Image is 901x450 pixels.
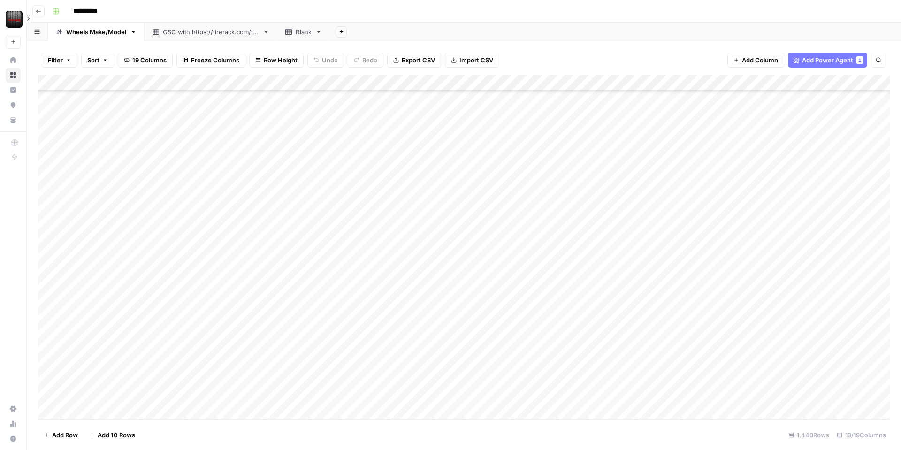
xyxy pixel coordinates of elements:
[6,8,21,31] button: Workspace: Tire Rack
[362,55,377,65] span: Redo
[163,27,259,37] div: GSC with [URL][DOMAIN_NAME]
[348,53,383,68] button: Redo
[98,430,135,440] span: Add 10 Rows
[52,430,78,440] span: Add Row
[87,55,99,65] span: Sort
[6,98,21,113] a: Opportunities
[176,53,245,68] button: Freeze Columns
[6,11,23,28] img: Tire Rack Logo
[6,416,21,431] a: Usage
[48,23,145,41] a: Wheels Make/Model
[6,113,21,128] a: Your Data
[145,23,277,41] a: GSC with [URL][DOMAIN_NAME]
[856,56,863,64] div: 1
[81,53,114,68] button: Sort
[6,83,21,98] a: Insights
[858,56,861,64] span: 1
[84,427,141,442] button: Add 10 Rows
[191,55,239,65] span: Freeze Columns
[277,23,330,41] a: Blank
[6,401,21,416] a: Settings
[727,53,784,68] button: Add Column
[307,53,344,68] button: Undo
[459,55,493,65] span: Import CSV
[6,53,21,68] a: Home
[296,27,312,37] div: Blank
[322,55,338,65] span: Undo
[38,427,84,442] button: Add Row
[387,53,441,68] button: Export CSV
[788,53,867,68] button: Add Power Agent1
[6,431,21,446] button: Help + Support
[742,55,778,65] span: Add Column
[66,27,126,37] div: Wheels Make/Model
[402,55,435,65] span: Export CSV
[6,68,21,83] a: Browse
[249,53,304,68] button: Row Height
[802,55,853,65] span: Add Power Agent
[118,53,173,68] button: 19 Columns
[132,55,167,65] span: 19 Columns
[264,55,298,65] span: Row Height
[48,55,63,65] span: Filter
[42,53,77,68] button: Filter
[833,427,890,442] div: 19/19 Columns
[785,427,833,442] div: 1,440 Rows
[445,53,499,68] button: Import CSV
